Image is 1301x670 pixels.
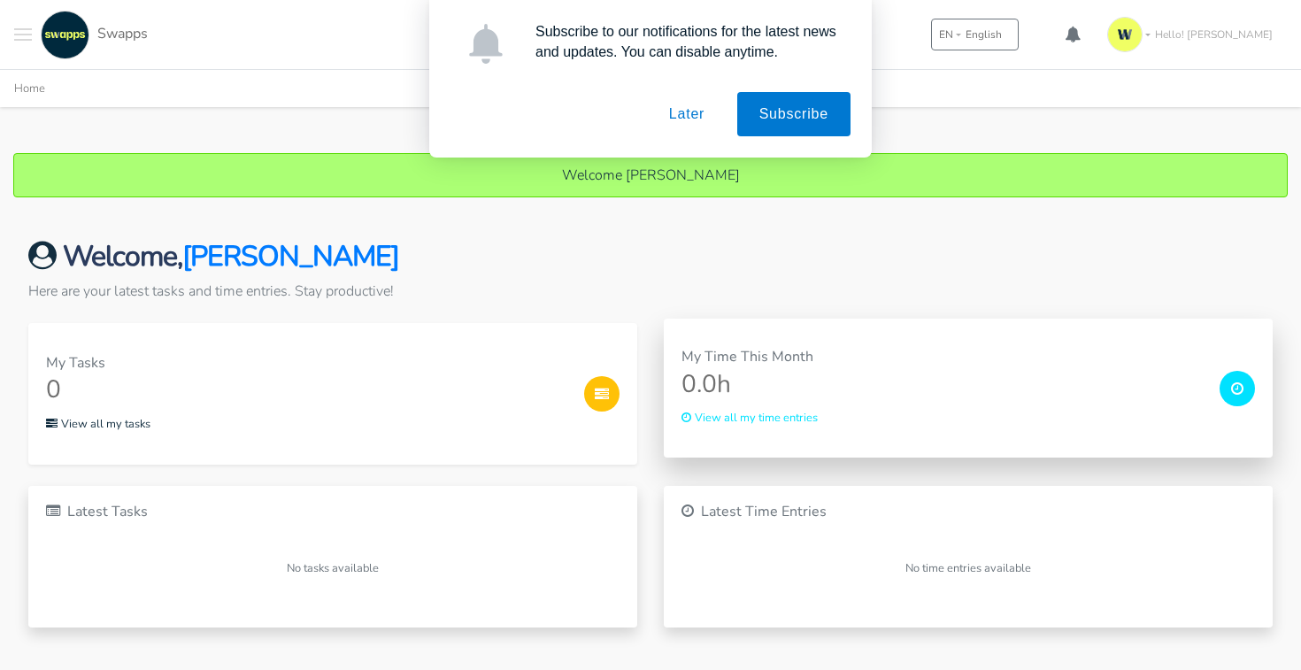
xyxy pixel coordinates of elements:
small: No time entries available [905,560,1031,576]
h6: Latest Tasks [46,504,620,520]
small: View all my tasks [46,416,150,432]
small: View all my time entries [681,410,818,426]
p: Here are your latest tasks and time entries. Stay productive! [28,281,1273,302]
button: Subscribe [737,92,851,136]
a: View all my time entries [681,407,818,427]
h3: 0.0h [681,370,1205,400]
p: Welcome [PERSON_NAME] [32,165,1269,186]
button: Later [647,92,727,136]
h6: My Time This Month [681,349,1205,366]
h2: Welcome, [28,240,1273,273]
h3: 0 [46,375,570,405]
img: notification icon [466,24,506,64]
h6: My Tasks [46,355,570,372]
span: [PERSON_NAME] [182,237,399,275]
a: View all my tasks [46,413,150,433]
div: Subscribe to our notifications for the latest news and updates. You can disable anytime. [521,21,851,62]
small: No tasks available [287,560,379,576]
h6: Latest Time Entries [681,504,1255,520]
